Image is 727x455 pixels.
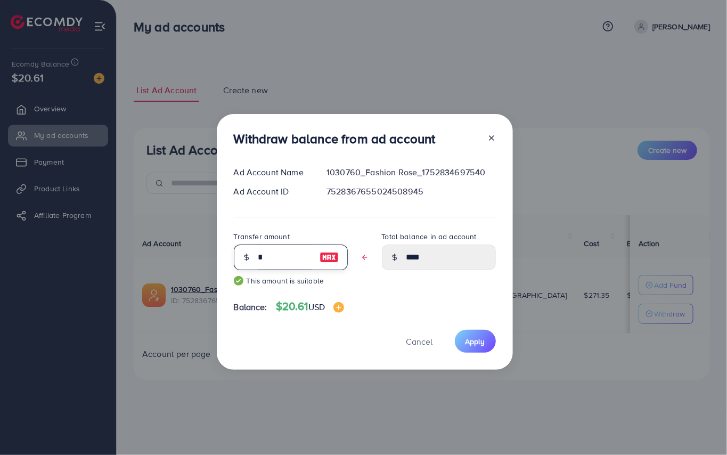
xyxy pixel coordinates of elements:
span: USD [308,301,325,313]
button: Cancel [393,330,446,353]
h3: Withdraw balance from ad account [234,131,436,147]
span: Balance: [234,301,267,313]
label: Total balance in ad account [382,231,477,242]
img: image [333,302,344,313]
button: Apply [455,330,496,353]
img: image [320,251,339,264]
div: 1030760_Fashion Rose_1752834697540 [318,166,504,178]
iframe: Chat [682,407,719,447]
small: This amount is suitable [234,275,348,286]
span: Apply [465,336,485,347]
img: guide [234,276,243,286]
h4: $20.61 [276,300,344,313]
div: Ad Account Name [225,166,318,178]
span: Cancel [406,336,433,347]
div: 7528367655024508945 [318,185,504,198]
div: Ad Account ID [225,185,318,198]
label: Transfer amount [234,231,290,242]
